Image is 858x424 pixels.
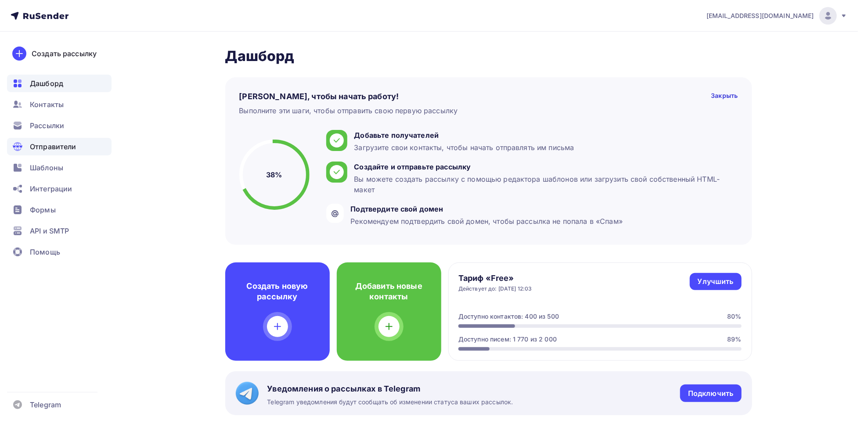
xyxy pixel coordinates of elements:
[7,138,112,155] a: Отправители
[7,159,112,176] a: Шаблоны
[707,11,814,20] span: [EMAIL_ADDRESS][DOMAIN_NAME]
[30,226,69,236] span: API и SMTP
[30,141,76,152] span: Отправители
[30,78,63,89] span: Дашборд
[32,48,97,59] div: Создать рассылку
[354,162,734,172] div: Создайте и отправьте рассылку
[30,162,63,173] span: Шаблоны
[30,183,72,194] span: Интеграции
[30,99,64,110] span: Контакты
[351,204,623,214] div: Подтвердите свой домен
[30,120,64,131] span: Рассылки
[267,384,513,394] span: Уведомления о рассылках в Telegram
[458,312,559,321] div: Доступно контактов: 400 из 500
[7,96,112,113] a: Контакты
[707,7,847,25] a: [EMAIL_ADDRESS][DOMAIN_NAME]
[711,91,738,102] div: Закрыть
[7,201,112,219] a: Формы
[7,75,112,92] a: Дашборд
[458,335,557,344] div: Доступно писем: 1 770 из 2 000
[688,388,733,399] div: Подключить
[458,273,532,284] h4: Тариф «Free»
[351,216,623,226] div: Рекомендуем подтвердить свой домен, чтобы рассылка не попала в «Спам»
[7,117,112,134] a: Рассылки
[698,277,734,287] div: Улучшить
[30,247,60,257] span: Помощь
[30,399,61,410] span: Telegram
[225,47,752,65] h2: Дашборд
[728,312,742,321] div: 80%
[267,398,513,406] span: Telegram уведомления будут сообщать об изменении статуса ваших рассылок.
[239,91,399,102] h4: [PERSON_NAME], чтобы начать работу!
[458,285,532,292] div: Действует до: [DATE] 12:03
[239,281,316,302] h4: Создать новую рассылку
[728,335,742,344] div: 89%
[354,130,574,140] div: Добавьте получателей
[30,205,56,215] span: Формы
[239,105,458,116] div: Выполните эти шаги, чтобы отправить свою первую рассылку
[354,142,574,153] div: Загрузите свои контакты, чтобы начать отправлять им письма
[354,174,734,195] div: Вы можете создать рассылку с помощью редактора шаблонов или загрузить свой собственный HTML-макет
[690,273,742,290] a: Улучшить
[266,169,282,180] h5: 38%
[351,281,427,302] h4: Добавить новые контакты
